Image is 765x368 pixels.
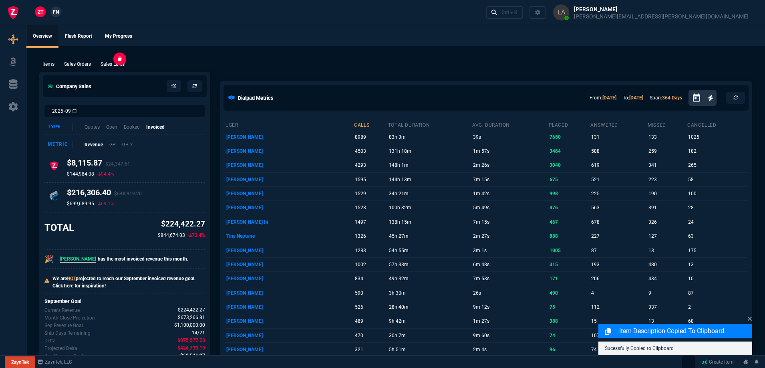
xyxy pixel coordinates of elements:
[688,245,745,256] p: 175
[591,344,646,355] p: 74
[44,222,74,234] h3: TOTAL
[60,255,188,263] p: has the most invoiced revenue this month.
[97,171,114,177] p: 94.4%
[550,216,589,228] p: 467
[501,9,517,16] div: Ctrl + K
[354,119,388,130] th: calls
[178,306,205,314] span: Revenue for Sep.
[648,146,686,157] p: 259
[355,146,386,157] p: 4503
[688,231,745,242] p: 63
[226,245,352,256] p: [PERSON_NAME]
[591,245,646,256] p: 87
[170,344,205,352] p: spec.value
[473,160,547,171] p: 2m 26s
[550,344,589,355] p: 96
[158,218,205,230] p: $224,422.27
[60,256,96,263] span: [PERSON_NAME]
[226,287,352,299] p: [PERSON_NAME]
[688,287,745,299] p: 87
[550,202,589,213] p: 476
[548,119,590,130] th: placed
[388,119,472,130] th: total duration
[146,123,165,131] p: Invoiced
[44,298,205,305] h6: September Goal
[591,131,646,143] p: 131
[389,344,471,355] p: 5h 51m
[688,174,745,185] p: 58
[226,344,352,355] p: [PERSON_NAME]
[226,301,352,313] p: [PERSON_NAME]
[648,131,686,143] p: 133
[26,25,58,48] a: Overview
[101,61,125,68] p: Sales Lines
[38,8,43,16] span: ZT
[170,337,205,344] p: spec.value
[550,259,589,270] p: 315
[473,231,547,242] p: 2m 27s
[591,273,646,284] p: 206
[42,61,54,68] p: Items
[591,259,646,270] p: 193
[188,232,205,239] p: 73.4%
[85,123,100,131] p: Quotes
[355,202,386,213] p: 1523
[648,287,686,299] p: 9
[389,188,471,199] p: 34h 21m
[53,8,59,16] span: FN
[473,245,547,256] p: 3m 1s
[473,202,547,213] p: 5m 49s
[44,345,77,352] p: The difference between the current month's Revenue goal and projected month-end.
[105,161,130,167] span: $24,347.61
[688,216,745,228] p: 24
[591,216,646,228] p: 678
[355,174,386,185] p: 1595
[550,188,589,199] p: 998
[355,245,386,256] p: 1283
[648,245,686,256] p: 13
[389,301,471,313] p: 28h 40m
[472,119,548,130] th: avg. duration
[48,123,73,131] div: Type
[44,253,53,265] p: 🎉
[177,344,205,352] span: The difference between the current month's Revenue goal and projected month-end.
[473,344,547,355] p: 2m 4s
[550,231,589,242] p: 888
[389,160,471,171] p: 148h 1m
[226,174,352,185] p: [PERSON_NAME]
[355,315,386,327] p: 489
[473,301,547,313] p: 9m 12s
[591,160,646,171] p: 619
[591,146,646,157] p: 588
[389,216,471,228] p: 138h 15m
[226,202,352,213] p: [PERSON_NAME]
[550,287,589,299] p: 490
[648,216,686,228] p: 326
[355,344,386,355] p: 321
[355,160,386,171] p: 4293
[688,131,745,143] p: 1025
[35,358,74,366] a: msbcCompanyName
[355,231,386,242] p: 1326
[688,202,745,213] p: 28
[174,321,205,329] span: Company Revenue Goal for Sep.
[619,326,751,336] p: Item Description Copied to Clipboard
[623,94,643,101] p: To:
[355,216,386,228] p: 1497
[550,301,589,313] p: 75
[688,146,745,157] p: 182
[44,322,83,329] p: Company Revenue Goal for Sep.
[648,273,686,284] p: 434
[355,259,386,270] p: 1002
[591,174,646,185] p: 521
[58,25,99,48] a: Flash Report
[389,273,471,284] p: 49h 32m
[124,123,140,131] p: Booked
[225,119,354,130] th: user
[226,273,352,284] p: [PERSON_NAME]
[389,245,471,256] p: 54h 55m
[226,330,352,341] p: [PERSON_NAME]
[473,174,547,185] p: 7m 15s
[629,95,643,101] a: [DATE]
[226,160,352,171] p: [PERSON_NAME]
